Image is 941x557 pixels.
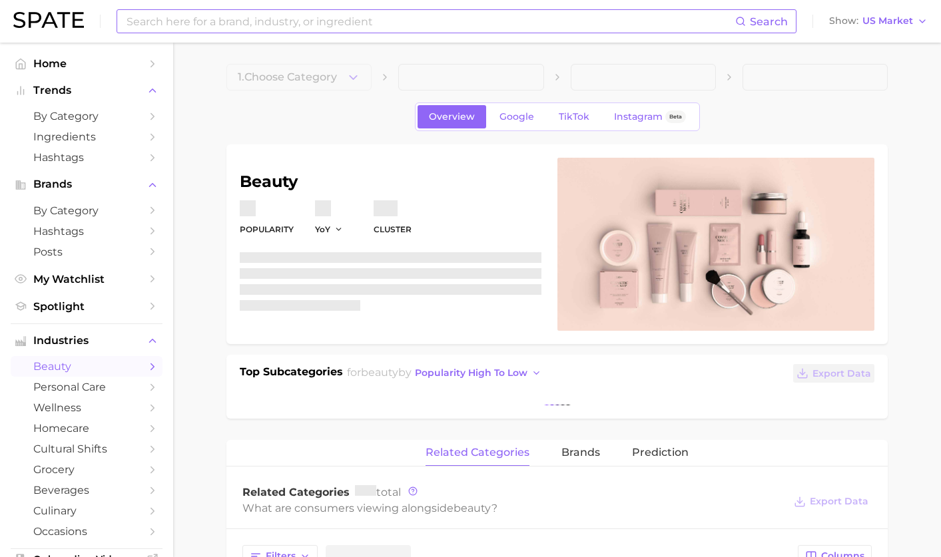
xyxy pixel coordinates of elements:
span: grocery [33,463,140,476]
a: by Category [11,106,162,126]
a: InstagramBeta [603,105,697,128]
span: Instagram [614,111,663,122]
span: total [355,486,401,498]
span: personal care [33,381,140,393]
a: beverages [11,480,162,500]
h1: Top Subcategories [240,364,343,384]
button: Brands [11,174,162,194]
span: beverages [33,484,140,496]
div: What are consumers viewing alongside ? [242,499,784,517]
span: related categories [426,447,529,459]
span: homecare [33,422,140,435]
span: My Watchlist [33,273,140,285]
span: Beta [669,111,682,122]
a: Ingredients [11,126,162,147]
button: Export Data [793,364,874,383]
span: Hashtags [33,151,140,164]
span: Overview [429,111,475,122]
a: Hashtags [11,147,162,168]
span: Export Data [812,368,871,379]
button: ShowUS Market [826,13,931,30]
span: Related Categories [242,486,350,498]
a: occasions [11,521,162,542]
span: TikTok [559,111,589,122]
span: beauty [454,502,491,514]
h1: beauty [240,174,541,190]
span: 1. Choose Category [238,71,337,83]
span: US Market [862,17,913,25]
span: occasions [33,525,140,538]
a: culinary [11,500,162,521]
span: Show [829,17,858,25]
a: My Watchlist [11,269,162,289]
a: cultural shifts [11,439,162,459]
dt: cluster [374,222,412,238]
span: Industries [33,335,140,347]
span: YoY [315,224,330,235]
span: cultural shifts [33,443,140,455]
span: Posts [33,246,140,258]
a: Google [488,105,545,128]
a: Overview [418,105,486,128]
a: Hashtags [11,221,162,242]
a: personal care [11,377,162,397]
a: beauty [11,356,162,377]
span: by Category [33,204,140,217]
span: Ingredients [33,130,140,143]
a: TikTok [547,105,601,128]
span: by Category [33,110,140,122]
span: culinary [33,504,140,517]
button: Industries [11,331,162,351]
span: Prediction [632,447,689,459]
span: for by [347,366,545,379]
input: Search here for a brand, industry, or ingredient [125,10,735,33]
dt: Popularity [240,222,294,238]
button: Trends [11,81,162,100]
a: by Category [11,200,162,221]
span: wellness [33,401,140,414]
span: Home [33,57,140,70]
span: Brands [33,178,140,190]
span: Search [750,15,788,28]
span: beauty [361,366,398,379]
a: Posts [11,242,162,262]
span: Spotlight [33,300,140,313]
span: Hashtags [33,225,140,238]
a: Home [11,53,162,74]
button: YoY [315,224,344,235]
a: grocery [11,459,162,480]
span: beauty [33,360,140,373]
img: SPATE [13,12,84,28]
button: 1.Choose Category [226,64,372,91]
a: homecare [11,418,162,439]
span: Trends [33,85,140,96]
button: Export Data [790,492,872,511]
a: Spotlight [11,296,162,317]
button: popularity high to low [412,364,545,382]
span: Export Data [810,496,868,507]
a: wellness [11,397,162,418]
span: popularity high to low [415,367,527,379]
span: Google [499,111,534,122]
span: brands [561,447,600,459]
